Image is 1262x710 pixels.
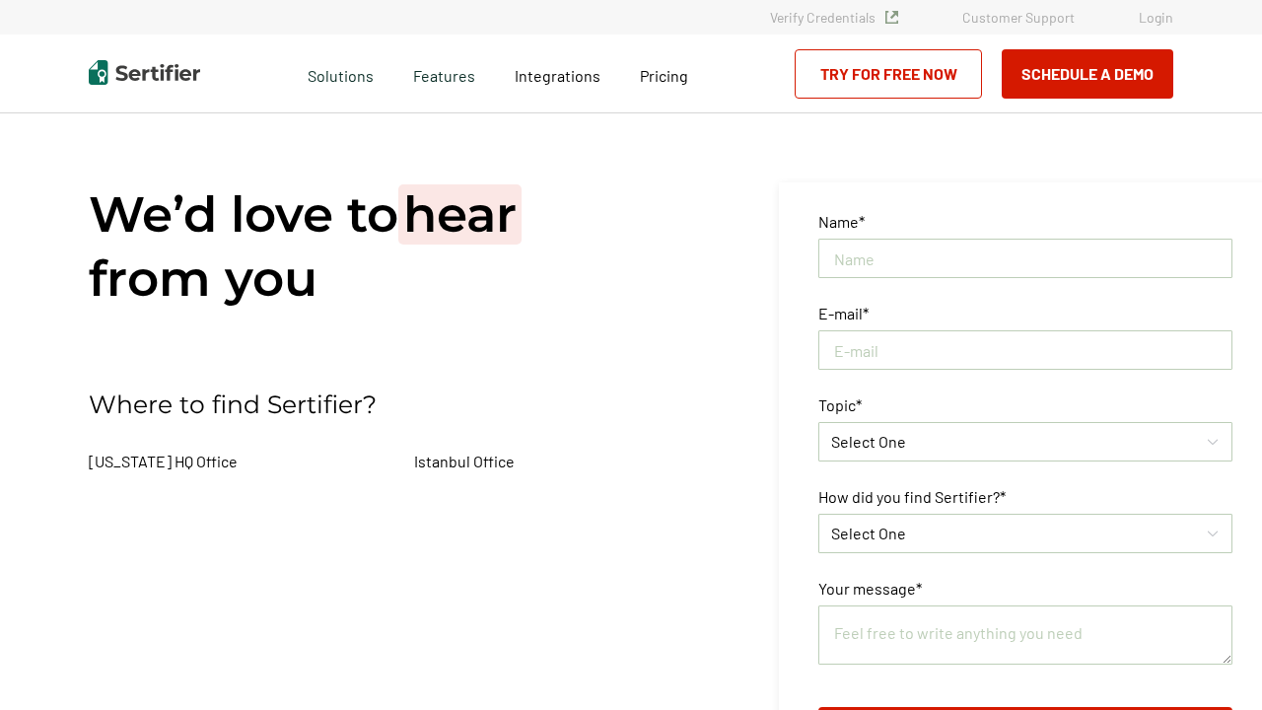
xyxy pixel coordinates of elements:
a: Customer Support [962,9,1075,26]
span: E-mail* [818,301,869,325]
span: Topic* [818,392,862,417]
a: Try for Free Now [795,49,982,99]
input: E-mail [818,330,1232,370]
span: Name* [818,209,865,234]
span: Pricing [640,66,688,85]
p: Where to find Sertifier? [89,385,609,424]
a: Login [1139,9,1173,26]
img: Verified [885,11,898,24]
a: Verify Credentials [770,9,898,26]
img: Sertifier | Digital Credentialing Platform [89,60,200,85]
span: Features [413,61,475,86]
span: How did you find Sertifier?* [818,484,1006,509]
span: Select One [831,432,906,451]
a: Integrations [515,61,600,86]
span: [US_STATE] HQ Office [89,449,355,473]
span: Integrations [515,66,600,85]
span: Your message* [818,576,922,601]
a: Pricing [640,61,688,86]
span: Solutions [308,61,374,86]
span: hear [398,184,522,245]
span: Select One [831,524,906,542]
input: Name [818,239,1232,278]
span: Istanbul Office [414,449,680,473]
h1: We’d love to from you [89,182,609,311]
